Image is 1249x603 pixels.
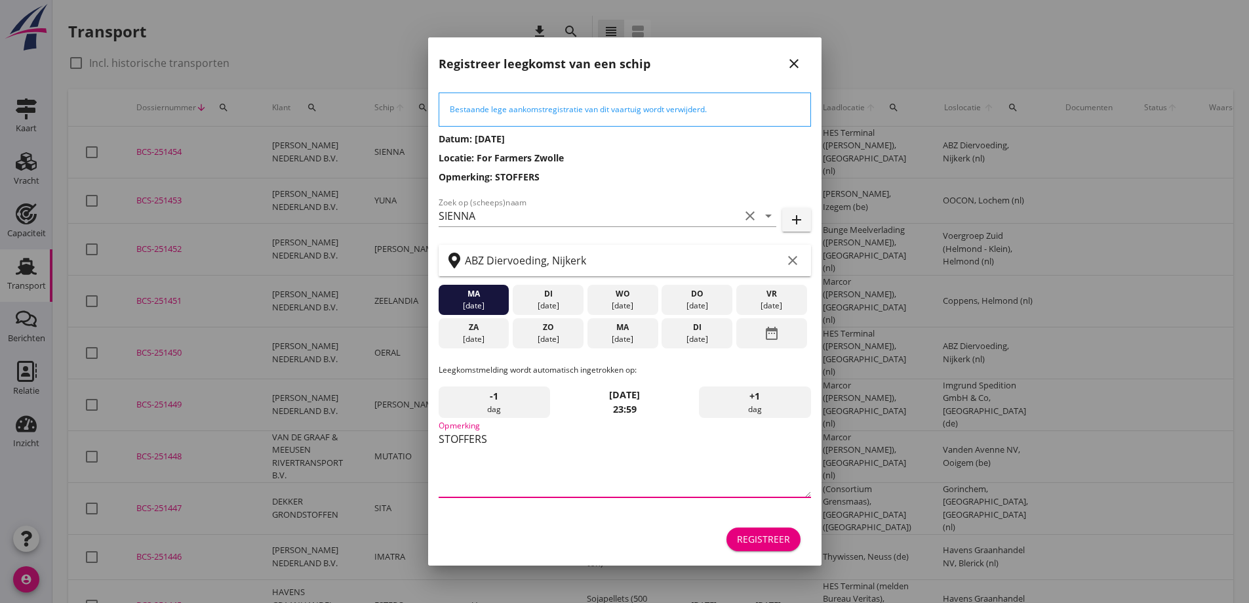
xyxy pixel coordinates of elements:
[789,212,804,228] i: add
[764,322,780,345] i: date_range
[439,55,650,73] h2: Registreer leegkomst van een schip
[665,288,729,300] div: do
[609,388,640,401] strong: [DATE]
[439,428,811,497] textarea: Opmerking
[590,300,654,312] div: [DATE]
[613,403,637,415] strong: 23:59
[516,300,580,312] div: [DATE]
[740,288,804,300] div: vr
[490,389,498,404] span: -1
[726,528,801,551] button: Registreer
[590,288,654,300] div: wo
[786,56,802,72] i: close
[665,300,729,312] div: [DATE]
[699,386,810,418] div: dag
[516,333,580,345] div: [DATE]
[439,364,811,376] p: Leegkomstmelding wordt automatisch ingetrokken op:
[439,151,811,165] h3: Locatie: For Farmers Zwolle
[441,300,506,312] div: [DATE]
[665,333,729,345] div: [DATE]
[450,104,800,115] div: Bestaande lege aankomstregistratie van dit vaartuig wordt verwijderd.
[742,208,758,224] i: clear
[590,322,654,333] div: ma
[665,322,729,333] div: di
[737,532,790,546] div: Registreer
[590,333,654,345] div: [DATE]
[516,322,580,333] div: zo
[465,250,782,271] input: Zoek op terminal of plaats
[439,386,550,418] div: dag
[516,288,580,300] div: di
[439,170,811,184] h3: Opmerking: STOFFERS
[441,288,506,300] div: ma
[785,253,801,268] i: clear
[439,132,811,146] h3: Datum: [DATE]
[740,300,804,312] div: [DATE]
[761,208,776,224] i: arrow_drop_down
[441,333,506,345] div: [DATE]
[749,389,760,404] span: +1
[439,205,740,226] input: Zoek op (scheeps)naam
[441,322,506,333] div: za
